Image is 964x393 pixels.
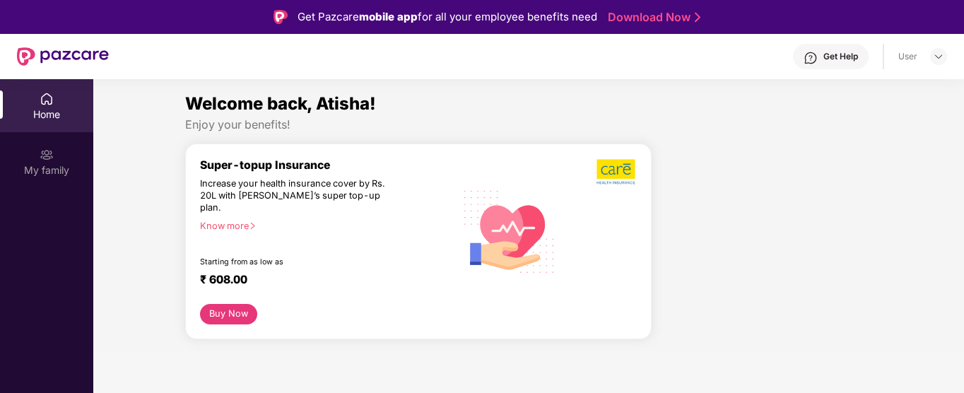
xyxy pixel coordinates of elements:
div: ₹ 608.00 [200,273,441,290]
strong: mobile app [359,10,418,23]
img: svg+xml;base64,PHN2ZyBpZD0iSG9tZSIgeG1sbnM9Imh0dHA6Ly93d3cudzMub3JnLzIwMDAvc3ZnIiB3aWR0aD0iMjAiIG... [40,92,54,106]
img: svg+xml;base64,PHN2ZyB3aWR0aD0iMjAiIGhlaWdodD0iMjAiIHZpZXdCb3g9IjAgMCAyMCAyMCIgZmlsbD0ibm9uZSIgeG... [40,148,54,162]
div: Know more [200,221,447,230]
a: Download Now [608,10,696,25]
img: svg+xml;base64,PHN2ZyB4bWxucz0iaHR0cDovL3d3dy53My5vcmcvMjAwMC9zdmciIHhtbG5zOnhsaW5rPSJodHRwOi8vd3... [455,175,565,286]
div: Starting from as low as [200,257,395,267]
button: Buy Now [200,304,257,324]
div: Get Pazcare for all your employee benefits need [298,8,597,25]
div: User [898,51,917,62]
img: svg+xml;base64,PHN2ZyBpZD0iSGVscC0zMngzMiIgeG1sbnM9Imh0dHA6Ly93d3cudzMub3JnLzIwMDAvc3ZnIiB3aWR0aD... [804,51,818,65]
div: Super-topup Insurance [200,158,455,172]
div: Get Help [823,51,858,62]
img: Stroke [695,10,700,25]
span: right [249,222,257,230]
span: Welcome back, Atisha! [185,93,376,114]
div: Enjoy your benefits! [185,117,872,132]
img: Logo [274,10,288,24]
img: b5dec4f62d2307b9de63beb79f102df3.png [596,158,637,185]
img: svg+xml;base64,PHN2ZyBpZD0iRHJvcGRvd24tMzJ4MzIiIHhtbG5zPSJodHRwOi8vd3d3LnczLm9yZy8yMDAwL3N2ZyIgd2... [933,51,944,62]
img: New Pazcare Logo [17,47,109,66]
div: Increase your health insurance cover by Rs. 20L with [PERSON_NAME]’s super top-up plan. [200,178,394,214]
